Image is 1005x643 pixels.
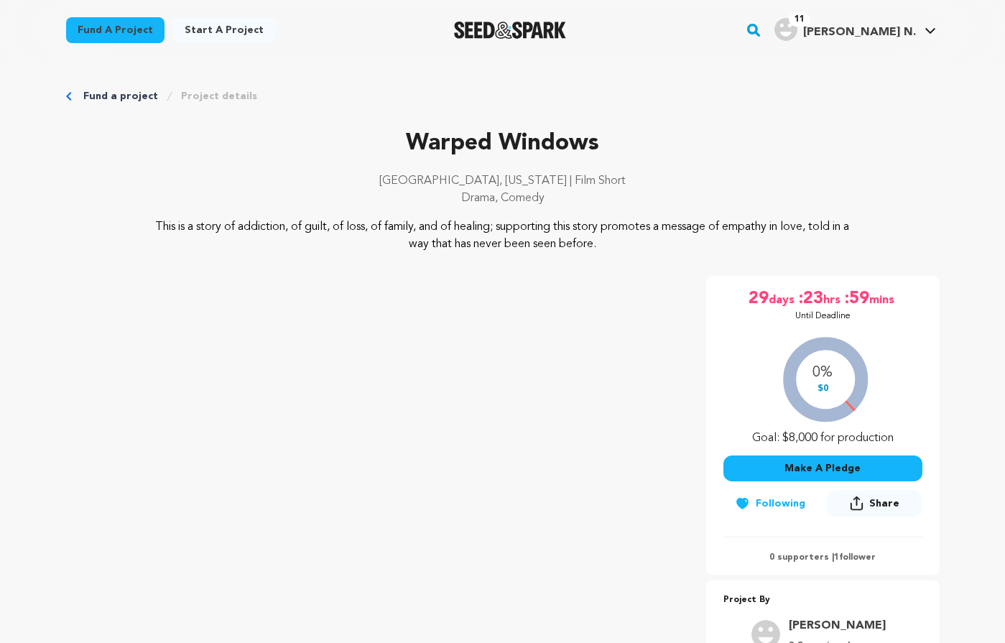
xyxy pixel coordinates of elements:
img: user.png [774,18,797,41]
button: Share [827,490,922,517]
a: Fund a project [83,89,158,103]
span: :23 [797,287,823,310]
span: 1 [834,553,839,562]
a: Fund a project [66,17,165,43]
div: VandeWalker N.'s Profile [774,18,916,41]
p: Drama, Comedy [66,190,940,207]
p: Project By [723,592,922,609]
span: hrs [823,287,843,310]
p: 0 supporters | follower [723,552,922,563]
p: This is a story of addiction, of guilt, of loss, of family, and of healing; supporting this story... [153,218,852,253]
span: 29 [749,287,769,310]
a: Seed&Spark Homepage [454,22,567,39]
p: Until Deadline [795,310,851,322]
span: days [769,287,797,310]
span: Share [827,490,922,522]
p: Warped Windows [66,126,940,161]
button: Make A Pledge [723,455,922,481]
span: [PERSON_NAME] N. [803,27,916,38]
p: [GEOGRAPHIC_DATA], [US_STATE] | Film Short [66,172,940,190]
a: VandeWalker N.'s Profile [772,15,939,41]
span: mins [869,287,897,310]
span: 11 [789,12,810,27]
button: Following [723,491,817,517]
span: Share [869,496,899,511]
a: Goto VandeWalker Nicole profile [789,617,886,634]
a: Start a project [173,17,275,43]
span: :59 [843,287,869,310]
img: Seed&Spark Logo Dark Mode [454,22,567,39]
a: Project details [181,89,257,103]
span: VandeWalker N.'s Profile [772,15,939,45]
div: Breadcrumb [66,89,940,103]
